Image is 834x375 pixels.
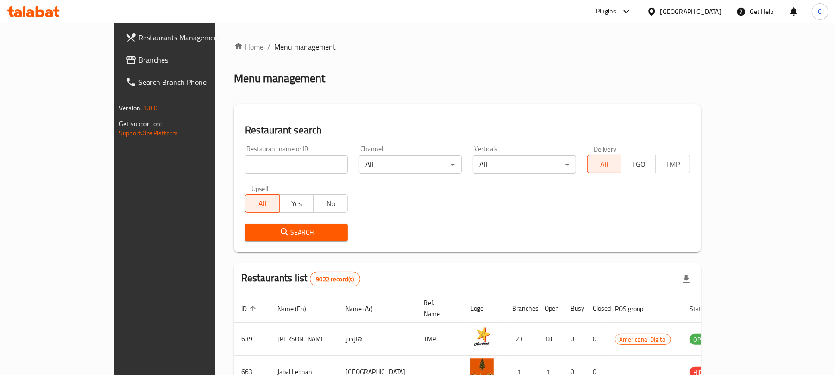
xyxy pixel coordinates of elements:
span: Name (En) [277,303,318,314]
span: Americana-Digital [615,334,671,345]
span: ID [241,303,259,314]
td: [PERSON_NAME] [270,323,338,356]
button: Search [245,224,348,241]
span: 9022 record(s) [310,275,359,284]
th: Branches [505,294,537,323]
li: / [267,41,270,52]
h2: Restaurants list [241,271,360,286]
span: 1.0.0 [143,102,157,114]
span: Search [252,227,340,238]
button: Yes [279,194,314,213]
span: Search Branch Phone [138,76,246,88]
span: Branches [138,54,246,65]
th: Busy [563,294,585,323]
nav: breadcrumb [234,41,701,52]
span: Yes [283,197,310,210]
span: Name (Ar) [345,303,385,314]
div: [GEOGRAPHIC_DATA] [660,6,721,17]
label: Upsell [251,185,269,191]
div: All [473,155,576,174]
span: Menu management [274,41,336,52]
button: No [313,194,348,213]
div: OPEN [690,334,712,345]
span: Get support on: [119,118,162,130]
td: TMP [416,323,463,356]
td: هارديز [338,323,416,356]
button: TGO [621,155,656,173]
div: Plugins [596,6,616,17]
input: Search for restaurant name or ID.. [245,155,348,174]
span: No [317,197,344,210]
a: Support.OpsPlatform [119,127,178,139]
a: Restaurants Management [118,26,254,49]
span: Restaurants Management [138,32,246,43]
h2: Restaurant search [245,123,690,137]
h2: Menu management [234,71,325,86]
span: TGO [625,158,652,171]
span: Status [690,303,720,314]
div: Total records count [310,272,360,286]
button: TMP [655,155,690,173]
td: 23 [505,323,537,356]
label: Delivery [594,146,617,152]
button: All [245,194,280,213]
img: Hardee's [470,325,494,349]
a: Search Branch Phone [118,71,254,93]
span: Version: [119,102,142,114]
th: Open [537,294,563,323]
td: 0 [563,323,585,356]
span: TMP [659,158,686,171]
button: All [587,155,622,173]
span: Ref. Name [424,297,452,319]
th: Closed [585,294,608,323]
span: All [249,197,276,210]
div: All [359,155,462,174]
span: POS group [615,303,655,314]
span: G [818,6,822,17]
a: Branches [118,49,254,71]
td: 0 [585,323,608,356]
span: All [591,158,618,171]
th: Logo [463,294,505,323]
div: Export file [675,268,697,290]
span: OPEN [690,334,712,345]
td: 18 [537,323,563,356]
